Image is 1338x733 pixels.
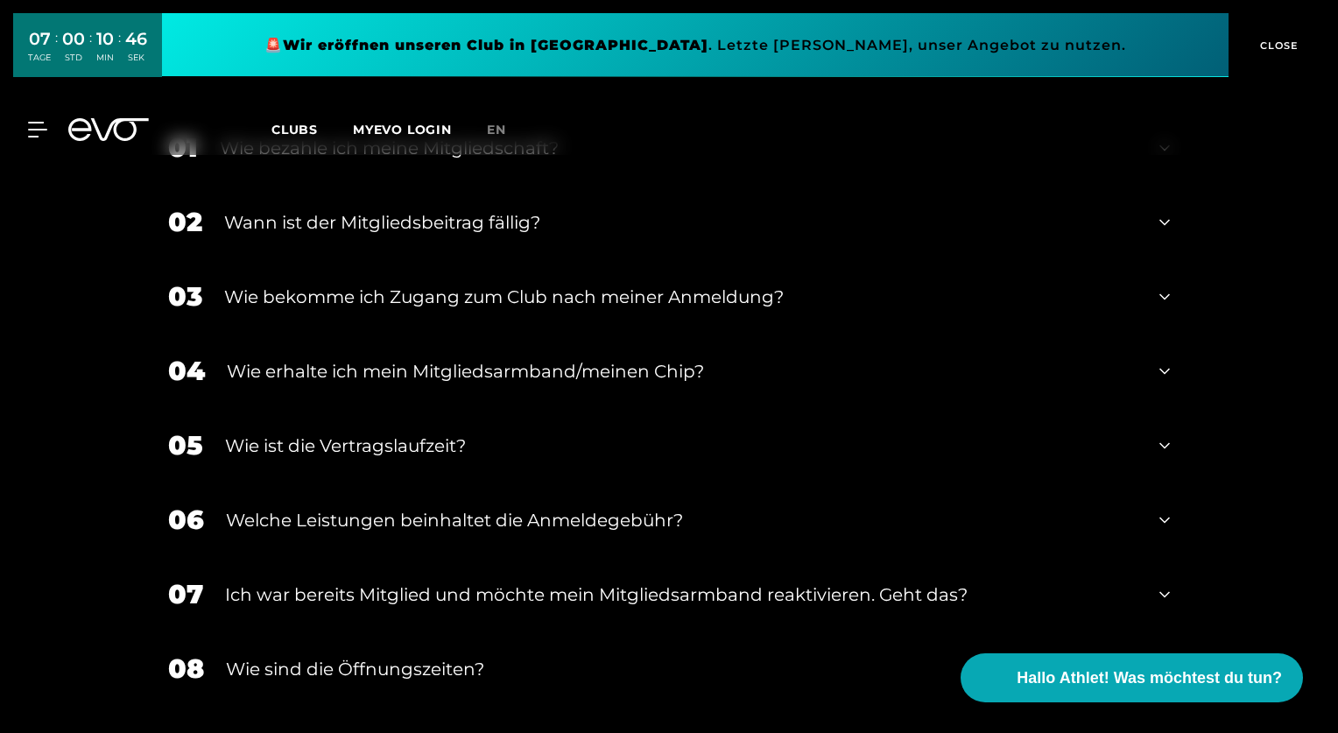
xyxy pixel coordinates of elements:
[118,28,121,74] div: :
[125,26,147,52] div: 46
[271,122,318,137] span: Clubs
[28,26,51,52] div: 07
[226,656,1137,682] div: Wie sind die Öffnungszeiten?
[1017,666,1282,690] span: Hallo Athlet! Was möchtest du tun?
[961,653,1303,702] button: Hallo Athlet! Was möchtest du tun?
[28,52,51,64] div: TAGE
[225,581,1137,608] div: Ich war bereits Mitglied und möchte mein Mitgliedsarmband reaktivieren. Geht das?
[353,122,452,137] a: MYEVO LOGIN
[487,120,527,140] a: en
[227,358,1137,384] div: Wie erhalte ich mein Mitgliedsarmband/meinen Chip?
[168,574,203,614] div: 07
[1229,13,1325,77] button: CLOSE
[226,507,1137,533] div: Welche Leistungen beinhaltet die Anmeldegebühr?
[168,351,205,391] div: 04
[168,649,204,688] div: 08
[487,122,506,137] span: en
[225,433,1137,459] div: Wie ist die Vertragslaufzeit?
[96,26,114,52] div: 10
[62,26,85,52] div: 00
[168,202,202,242] div: 02
[55,28,58,74] div: :
[224,284,1137,310] div: Wie bekomme ich Zugang zum Club nach meiner Anmeldung?
[168,426,203,465] div: 05
[168,277,202,316] div: 03
[89,28,92,74] div: :
[1256,38,1299,53] span: CLOSE
[271,121,353,137] a: Clubs
[62,52,85,64] div: STD
[125,52,147,64] div: SEK
[168,500,204,539] div: 06
[96,52,114,64] div: MIN
[224,209,1137,236] div: Wann ist der Mitgliedsbeitrag fällig?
